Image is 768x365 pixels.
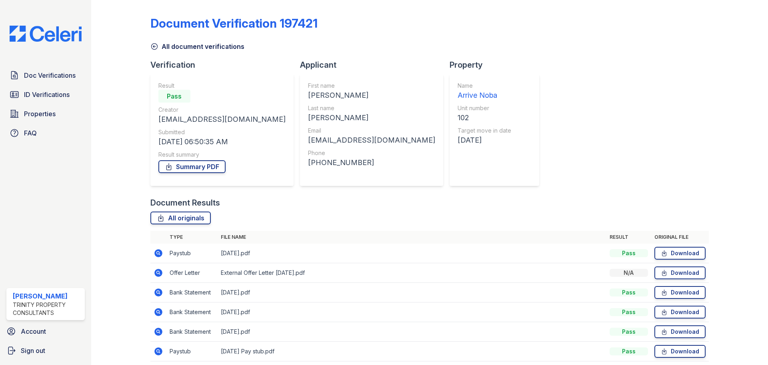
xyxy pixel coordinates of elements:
[21,327,46,336] span: Account
[308,157,435,168] div: [PHONE_NUMBER]
[158,82,286,90] div: Result
[308,135,435,146] div: [EMAIL_ADDRESS][DOMAIN_NAME]
[166,322,218,342] td: Bank Statement
[654,247,706,260] a: Download
[610,308,648,316] div: Pass
[150,212,211,224] a: All originals
[218,302,606,322] td: [DATE].pdf
[3,323,88,339] a: Account
[606,231,651,244] th: Result
[218,263,606,283] td: External Offer Letter [DATE].pdf
[158,160,226,173] a: Summary PDF
[308,112,435,123] div: [PERSON_NAME]
[654,266,706,279] a: Download
[458,112,511,123] div: 102
[654,306,706,319] a: Download
[166,342,218,361] td: Paystub
[13,301,82,317] div: Trinity Property Consultants
[166,283,218,302] td: Bank Statement
[158,106,286,114] div: Creator
[308,149,435,157] div: Phone
[6,125,85,141] a: FAQ
[458,82,511,101] a: Name Arrive Noba
[654,286,706,299] a: Download
[654,325,706,338] a: Download
[166,231,218,244] th: Type
[610,249,648,257] div: Pass
[654,345,706,358] a: Download
[450,59,546,71] div: Property
[150,42,244,51] a: All document verifications
[158,90,190,103] div: Pass
[24,128,37,138] span: FAQ
[6,67,85,83] a: Doc Verifications
[21,346,45,355] span: Sign out
[13,291,82,301] div: [PERSON_NAME]
[24,71,76,80] span: Doc Verifications
[308,104,435,112] div: Last name
[610,288,648,296] div: Pass
[458,82,511,90] div: Name
[458,135,511,146] div: [DATE]
[458,104,511,112] div: Unit number
[150,197,220,208] div: Document Results
[308,82,435,90] div: First name
[166,302,218,322] td: Bank Statement
[150,59,300,71] div: Verification
[610,328,648,336] div: Pass
[6,106,85,122] a: Properties
[6,87,85,103] a: ID Verifications
[458,90,511,101] div: Arrive Noba
[24,109,56,119] span: Properties
[218,322,606,342] td: [DATE].pdf
[24,90,70,99] span: ID Verifications
[166,244,218,263] td: Paystub
[651,231,709,244] th: Original file
[308,127,435,135] div: Email
[150,16,318,30] div: Document Verification 197421
[158,128,286,136] div: Submitted
[158,151,286,159] div: Result summary
[458,127,511,135] div: Target move in date
[300,59,450,71] div: Applicant
[308,90,435,101] div: [PERSON_NAME]
[610,269,648,277] div: N/A
[218,244,606,263] td: [DATE].pdf
[158,136,286,147] div: [DATE] 06:50:35 AM
[3,343,88,359] a: Sign out
[3,26,88,42] img: CE_Logo_Blue-a8612792a0a2168367f1c8372b55b34899dd931a85d93a1a3d3e32e68fde9ad4.png
[166,263,218,283] td: Offer Letter
[218,342,606,361] td: [DATE] Pay stub.pdf
[158,114,286,125] div: [EMAIL_ADDRESS][DOMAIN_NAME]
[218,283,606,302] td: [DATE].pdf
[610,347,648,355] div: Pass
[218,231,606,244] th: File name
